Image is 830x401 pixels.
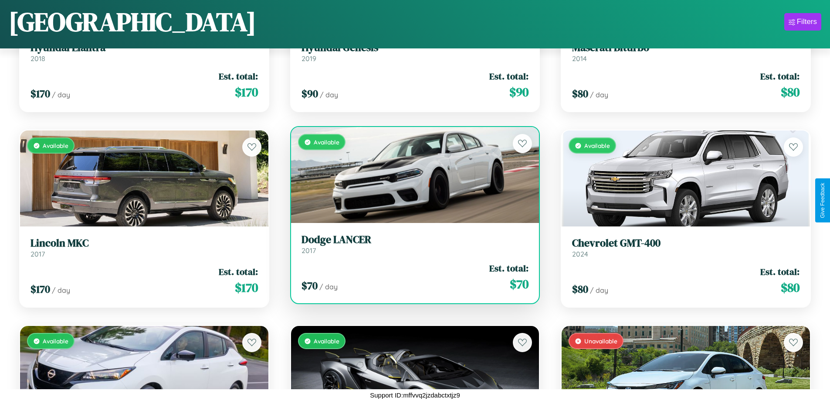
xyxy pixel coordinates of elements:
[302,246,316,255] span: 2017
[784,13,821,31] button: Filters
[30,54,45,63] span: 2018
[302,278,318,293] span: $ 70
[52,286,70,295] span: / day
[572,237,800,250] h3: Chevrolet GMT-400
[370,389,460,401] p: Support ID: mffvvq2jzdabctxtjz9
[235,279,258,296] span: $ 170
[219,265,258,278] span: Est. total:
[314,138,339,146] span: Available
[43,142,68,149] span: Available
[314,337,339,345] span: Available
[572,41,800,63] a: Maserati Biturbo2014
[30,237,258,258] a: Lincoln MKC2017
[781,83,800,101] span: $ 80
[30,86,50,101] span: $ 170
[572,282,588,296] span: $ 80
[584,142,610,149] span: Available
[30,250,45,258] span: 2017
[9,4,256,40] h1: [GEOGRAPHIC_DATA]
[30,237,258,250] h3: Lincoln MKC
[590,90,608,99] span: / day
[302,54,316,63] span: 2019
[590,286,608,295] span: / day
[797,17,817,26] div: Filters
[572,54,587,63] span: 2014
[235,83,258,101] span: $ 170
[219,70,258,82] span: Est. total:
[52,90,70,99] span: / day
[489,70,528,82] span: Est. total:
[584,337,617,345] span: Unavailable
[302,233,529,255] a: Dodge LANCER2017
[319,282,338,291] span: / day
[302,233,529,246] h3: Dodge LANCER
[572,86,588,101] span: $ 80
[510,275,528,293] span: $ 70
[43,337,68,345] span: Available
[760,265,800,278] span: Est. total:
[760,70,800,82] span: Est. total:
[781,279,800,296] span: $ 80
[572,237,800,258] a: Chevrolet GMT-4002024
[302,41,529,63] a: Hyundai Genesis2019
[489,262,528,274] span: Est. total:
[302,86,318,101] span: $ 90
[820,183,826,218] div: Give Feedback
[30,282,50,296] span: $ 170
[572,250,588,258] span: 2024
[30,41,258,63] a: Hyundai Elantra2018
[509,83,528,101] span: $ 90
[320,90,338,99] span: / day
